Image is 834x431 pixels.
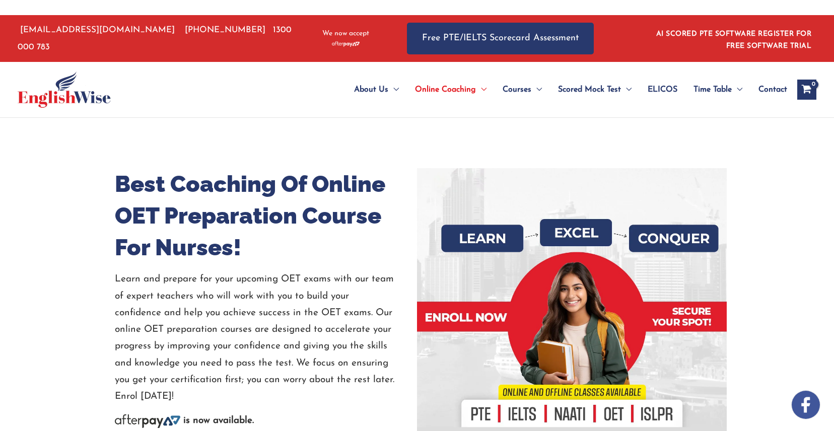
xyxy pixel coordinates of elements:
[185,26,265,34] a: [PHONE_NUMBER]
[648,72,677,107] span: ELICOS
[115,168,409,263] h1: Best Coaching Of Online OET Preparation Course For Nurses!
[115,414,180,428] img: Afterpay-Logo
[495,72,550,107] a: CoursesMenu Toggle
[407,72,495,107] a: Online CoachingMenu Toggle
[640,72,685,107] a: ELICOS
[18,71,111,108] img: cropped-ew-logo
[758,72,787,107] span: Contact
[183,416,254,425] b: is now available.
[621,72,632,107] span: Menu Toggle
[330,72,787,107] nav: Site Navigation: Main Menu
[693,72,732,107] span: Time Table
[656,30,812,50] a: AI SCORED PTE SOFTWARE REGISTER FOR FREE SOFTWARE TRIAL
[558,72,621,107] span: Scored Mock Test
[354,72,388,107] span: About Us
[18,26,175,34] a: [EMAIL_ADDRESS][DOMAIN_NAME]
[750,72,787,107] a: Contact
[792,391,820,419] img: white-facebook.png
[415,72,476,107] span: Online Coaching
[685,72,750,107] a: Time TableMenu Toggle
[650,22,816,55] aside: Header Widget 1
[115,271,409,405] p: Learn and prepare for your upcoming OET exams with our team of expert teachers who will work with...
[797,80,816,100] a: View Shopping Cart, empty
[476,72,486,107] span: Menu Toggle
[407,23,594,54] a: Free PTE/IELTS Scorecard Assessment
[503,72,531,107] span: Courses
[18,26,292,51] a: 1300 000 783
[388,72,399,107] span: Menu Toggle
[332,41,360,47] img: Afterpay-Logo
[322,29,369,39] span: We now accept
[732,72,742,107] span: Menu Toggle
[550,72,640,107] a: Scored Mock TestMenu Toggle
[531,72,542,107] span: Menu Toggle
[346,72,407,107] a: About UsMenu Toggle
